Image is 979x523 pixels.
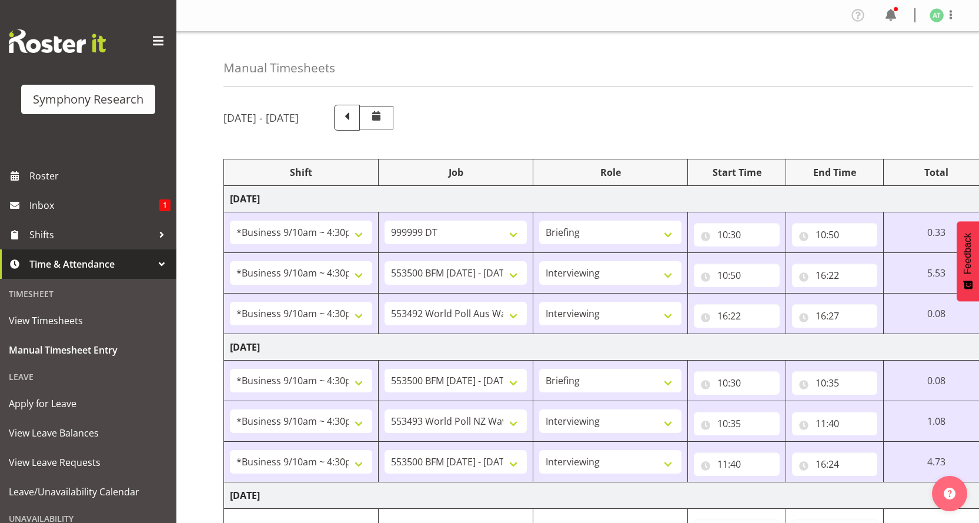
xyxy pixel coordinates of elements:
[957,221,979,301] button: Feedback - Show survey
[3,418,173,448] a: View Leave Balances
[29,196,159,214] span: Inbox
[930,8,944,22] img: angela-tunnicliffe1838.jpg
[792,452,878,476] input: Click to select...
[223,61,335,75] h4: Manual Timesheets
[3,306,173,335] a: View Timesheets
[9,454,168,471] span: View Leave Requests
[792,165,878,179] div: End Time
[792,223,878,246] input: Click to select...
[3,335,173,365] a: Manual Timesheet Entry
[29,226,153,244] span: Shifts
[9,424,168,442] span: View Leave Balances
[963,233,973,274] span: Feedback
[9,312,168,329] span: View Timesheets
[944,488,955,499] img: help-xxl-2.png
[33,91,143,108] div: Symphony Research
[29,167,171,185] span: Roster
[694,223,780,246] input: Click to select...
[9,395,168,412] span: Apply for Leave
[694,371,780,395] input: Click to select...
[385,165,527,179] div: Job
[9,341,168,359] span: Manual Timesheet Entry
[3,448,173,477] a: View Leave Requests
[694,412,780,435] input: Click to select...
[792,264,878,287] input: Click to select...
[3,365,173,389] div: Leave
[694,452,780,476] input: Click to select...
[159,199,171,211] span: 1
[694,304,780,328] input: Click to select...
[3,477,173,507] a: Leave/Unavailability Calendar
[694,264,780,287] input: Click to select...
[792,371,878,395] input: Click to select...
[3,282,173,306] div: Timesheet
[230,165,372,179] div: Shift
[9,483,168,501] span: Leave/Unavailability Calendar
[3,389,173,418] a: Apply for Leave
[694,165,780,179] div: Start Time
[539,165,681,179] div: Role
[223,111,299,124] h5: [DATE] - [DATE]
[9,29,106,53] img: Rosterit website logo
[29,255,153,273] span: Time & Attendance
[792,412,878,435] input: Click to select...
[792,304,878,328] input: Click to select...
